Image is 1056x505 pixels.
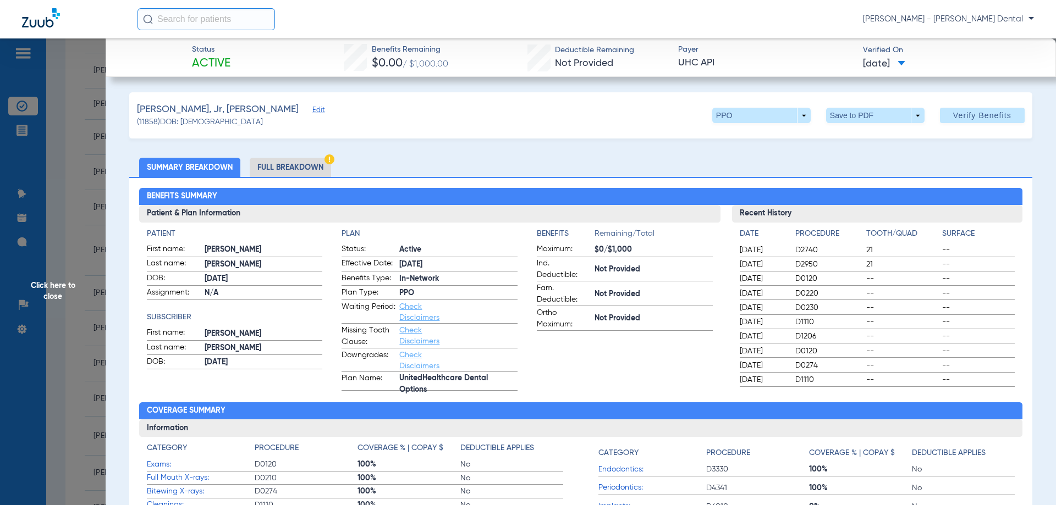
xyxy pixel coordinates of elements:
span: UHC API [678,56,854,70]
span: 100% [358,486,460,497]
span: [PERSON_NAME] - [PERSON_NAME] Dental [863,14,1034,25]
h4: Category [598,447,639,459]
span: Missing Tooth Clause: [342,325,395,348]
span: Ortho Maximum: [537,307,591,330]
h3: Information [139,419,1023,437]
span: -- [866,288,939,299]
app-breakdown-title: Plan [342,228,518,240]
span: Status: [342,243,395,257]
h4: Tooth/Quad [866,228,939,240]
span: Fam. Deductible: [537,282,591,306]
span: [DATE] [205,357,323,368]
span: [DATE] [205,273,323,285]
span: No [460,473,563,484]
span: Not Provided [595,288,713,300]
iframe: Chat Widget [1001,452,1056,505]
app-breakdown-title: Coverage % | Copay $ [809,442,912,463]
span: Effective Date: [342,258,395,271]
span: Active [399,244,518,256]
h2: Coverage Summary [139,402,1023,420]
h4: Procedure [255,442,299,454]
h4: Patient [147,228,323,240]
span: -- [866,374,939,385]
span: Not Provided [595,313,713,324]
span: -- [942,346,1015,357]
span: 100% [358,473,460,484]
app-breakdown-title: Category [147,442,255,458]
span: Exams: [147,459,255,470]
a: Check Disclaimers [399,326,439,345]
span: UnitedHealthcare Dental Options [399,379,518,390]
app-breakdown-title: Deductible Applies [460,442,563,458]
span: Plan Type: [342,287,395,300]
span: [DATE] [740,374,786,385]
span: DOB: [147,273,201,286]
span: First name: [147,327,201,340]
img: Search Icon [143,14,153,24]
button: Verify Benefits [940,108,1025,123]
span: Last name: [147,258,201,271]
a: Check Disclaimers [399,303,439,321]
h4: Category [147,442,187,454]
span: [DATE] [740,346,786,357]
a: Check Disclaimers [399,351,439,370]
span: D0120 [255,459,358,470]
span: [PERSON_NAME] [205,328,323,340]
app-breakdown-title: Subscriber [147,312,323,323]
span: PPO [399,287,518,299]
span: -- [942,360,1015,371]
span: 21 [866,259,939,270]
span: Verified On [863,45,1038,56]
span: [DATE] [740,331,786,342]
span: Not Provided [555,58,613,68]
span: Plan Name: [342,373,395,390]
span: -- [866,331,939,342]
span: D4341 [706,482,809,493]
span: -- [942,331,1015,342]
span: Assignment: [147,287,201,300]
span: -- [942,259,1015,270]
h3: Patient & Plan Information [139,205,721,223]
h4: Procedure [706,447,750,459]
span: Downgrades: [342,349,395,371]
span: D0220 [795,288,862,299]
button: PPO [712,108,811,123]
app-breakdown-title: Procedure [795,228,862,243]
span: Waiting Period: [342,301,395,323]
span: Benefits Remaining [372,44,448,56]
span: D0274 [255,486,358,497]
span: -- [942,288,1015,299]
span: -- [866,302,939,313]
li: Summary Breakdown [139,158,240,177]
h4: Coverage % | Copay $ [358,442,443,454]
span: D2950 [795,259,862,270]
span: [DATE] [740,360,786,371]
span: In-Network [399,273,518,285]
app-breakdown-title: Coverage % | Copay $ [358,442,460,458]
span: Full Mouth X-rays: [147,472,255,484]
span: Periodontics: [598,482,706,493]
span: D2740 [795,245,862,256]
span: 100% [809,482,912,493]
span: / $1,000.00 [403,60,448,69]
span: [DATE] [863,57,905,71]
h3: Recent History [732,205,1023,223]
span: D0230 [795,302,862,313]
span: No [912,464,1015,475]
span: 100% [809,464,912,475]
h4: Procedure [795,228,862,240]
span: Payer [678,44,854,56]
input: Search for patients [137,8,275,30]
span: No [460,486,563,497]
span: 21 [866,245,939,256]
app-breakdown-title: Date [740,228,786,243]
app-breakdown-title: Tooth/Quad [866,228,939,243]
h4: Deductible Applies [460,442,534,454]
span: Verify Benefits [953,111,1011,120]
span: DOB: [147,356,201,369]
span: [DATE] [740,288,786,299]
img: Zuub Logo [22,8,60,27]
span: Status [192,44,230,56]
span: Benefits Type: [342,273,395,286]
